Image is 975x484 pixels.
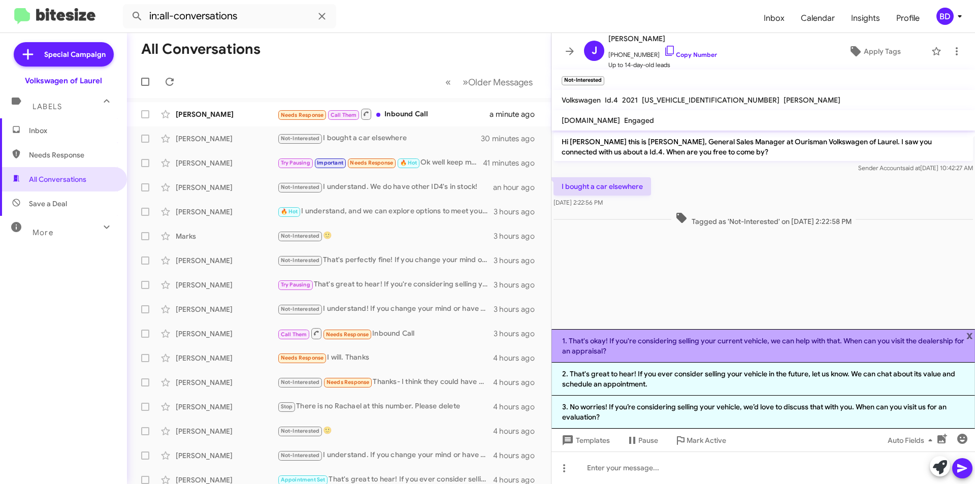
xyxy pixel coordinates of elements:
[493,450,543,461] div: 4 hours ago
[176,134,277,144] div: [PERSON_NAME]
[493,377,543,388] div: 4 hours ago
[822,42,926,60] button: Apply Tags
[277,133,482,144] div: I bought a car elsewhere
[664,51,717,58] a: Copy Number
[888,431,936,449] span: Auto Fields
[277,449,493,461] div: I understand. If you change your mind or have any questions about selling your vehicle in the fut...
[281,184,320,190] span: Not-Interested
[928,8,964,25] button: BD
[493,426,543,436] div: 4 hours ago
[277,376,493,388] div: Thanks- I think they could have been more efficient but the car is nice
[281,112,324,118] span: Needs Response
[560,431,610,449] span: Templates
[440,72,539,92] nav: Page navigation example
[281,331,307,338] span: Call Them
[176,158,277,168] div: [PERSON_NAME]
[494,255,543,266] div: 3 hours ago
[605,95,618,105] span: Id.4
[326,331,369,338] span: Needs Response
[439,72,457,92] button: Previous
[277,303,494,315] div: I understand! If you change your mind or have questions later, feel free to reach out. Have a gre...
[123,4,336,28] input: Search
[457,72,539,92] button: Next
[277,254,494,266] div: That's perfectly fine! If you change your mind or have any questions about your vehicle, feel fre...
[624,116,654,125] span: Engaged
[483,158,543,168] div: 41 minutes ago
[281,257,320,264] span: Not-Interested
[864,42,901,60] span: Apply Tags
[622,95,638,105] span: 2021
[756,4,793,33] a: Inbox
[176,280,277,290] div: [PERSON_NAME]
[32,228,53,237] span: More
[843,4,888,33] a: Insights
[14,42,114,67] a: Special Campaign
[592,43,597,59] span: J
[281,233,320,239] span: Not-Interested
[858,164,973,172] span: Sender Account [DATE] 10:42:27 AM
[277,230,494,242] div: 🙂
[793,4,843,33] a: Calendar
[176,255,277,266] div: [PERSON_NAME]
[551,329,975,363] li: 1. That's okay! If you're considering selling your current vehicle, we can help with that. When c...
[880,431,945,449] button: Auto Fields
[687,431,726,449] span: Mark Active
[277,401,493,412] div: There is no Rachael at this number. Please delete
[277,352,493,364] div: I will. Thanks
[445,76,451,88] span: «
[29,174,86,184] span: All Conversations
[281,306,320,312] span: Not-Interested
[666,431,734,449] button: Mark Active
[176,450,277,461] div: [PERSON_NAME]
[29,125,115,136] span: Inbox
[281,428,320,434] span: Not-Interested
[490,109,543,119] div: a minute ago
[32,102,62,111] span: Labels
[281,452,320,459] span: Not-Interested
[44,49,106,59] span: Special Campaign
[176,329,277,339] div: [PERSON_NAME]
[277,206,494,217] div: I understand, and we can explore options to meet your budget. When would be a good time for you t...
[350,159,393,166] span: Needs Response
[551,396,975,429] li: 3. No worries! If you’re considering selling your vehicle, we’d love to discuss that with you. Wh...
[281,281,310,288] span: Try Pausing
[331,112,357,118] span: Call Them
[562,95,601,105] span: Volkswagen
[888,4,928,33] span: Profile
[176,207,277,217] div: [PERSON_NAME]
[281,208,298,215] span: 🔥 Hot
[494,329,543,339] div: 3 hours ago
[784,95,840,105] span: [PERSON_NAME]
[551,431,618,449] button: Templates
[608,45,717,60] span: [PHONE_NUMBER]
[463,76,468,88] span: »
[281,135,320,142] span: Not-Interested
[400,159,417,166] span: 🔥 Hot
[608,33,717,45] span: [PERSON_NAME]
[936,8,954,25] div: BD
[494,304,543,314] div: 3 hours ago
[176,304,277,314] div: [PERSON_NAME]
[277,327,494,340] div: Inbound Call
[281,379,320,385] span: Not-Interested
[493,182,543,192] div: an hour ago
[618,431,666,449] button: Pause
[176,377,277,388] div: [PERSON_NAME]
[494,207,543,217] div: 3 hours ago
[281,159,310,166] span: Try Pausing
[277,425,493,437] div: 🙂
[327,379,370,385] span: Needs Response
[494,231,543,241] div: 3 hours ago
[176,109,277,119] div: [PERSON_NAME]
[277,157,483,169] div: Ok well keep me posted.
[554,133,973,161] p: Hi [PERSON_NAME] this is [PERSON_NAME], General Sales Manager at Ourisman Volkswagen of Laurel. I...
[176,231,277,241] div: Marks
[562,76,604,85] small: Not-Interested
[281,403,293,410] span: Stop
[317,159,343,166] span: Important
[141,41,261,57] h1: All Conversations
[176,426,277,436] div: [PERSON_NAME]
